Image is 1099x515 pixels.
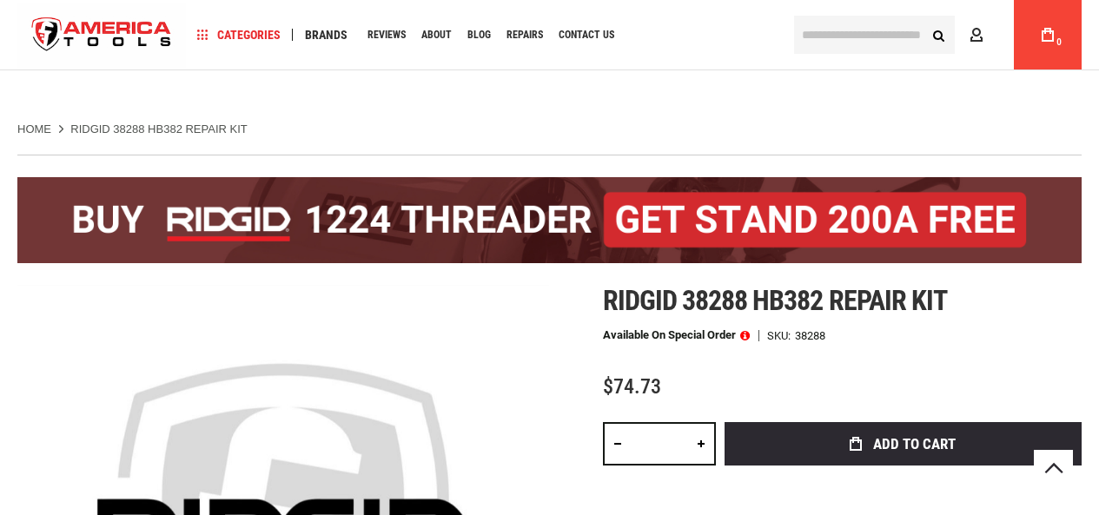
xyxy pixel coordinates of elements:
[421,30,452,40] span: About
[467,30,491,40] span: Blog
[360,23,414,47] a: Reviews
[305,29,348,41] span: Brands
[559,30,614,40] span: Contact Us
[551,23,622,47] a: Contact Us
[603,329,750,341] p: Available on Special Order
[767,330,795,341] strong: SKU
[499,23,551,47] a: Repairs
[414,23,460,47] a: About
[367,30,406,40] span: Reviews
[603,284,947,317] span: Ridgid 38288 hb382 repair kit
[17,3,186,68] a: store logo
[297,23,355,47] a: Brands
[70,122,248,135] strong: RIDGID 38288 HB382 REPAIR KIT
[873,437,956,452] span: Add to Cart
[197,29,281,41] span: Categories
[795,330,825,341] div: 38288
[189,23,288,47] a: Categories
[17,3,186,68] img: America Tools
[725,422,1082,465] button: Add to Cart
[460,23,499,47] a: Blog
[17,177,1082,263] img: BOGO: Buy the RIDGID® 1224 Threader (26092), get the 92467 200A Stand FREE!
[1056,37,1062,47] span: 0
[17,122,51,137] a: Home
[603,374,661,399] span: $74.73
[922,18,955,51] button: Search
[506,30,543,40] span: Repairs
